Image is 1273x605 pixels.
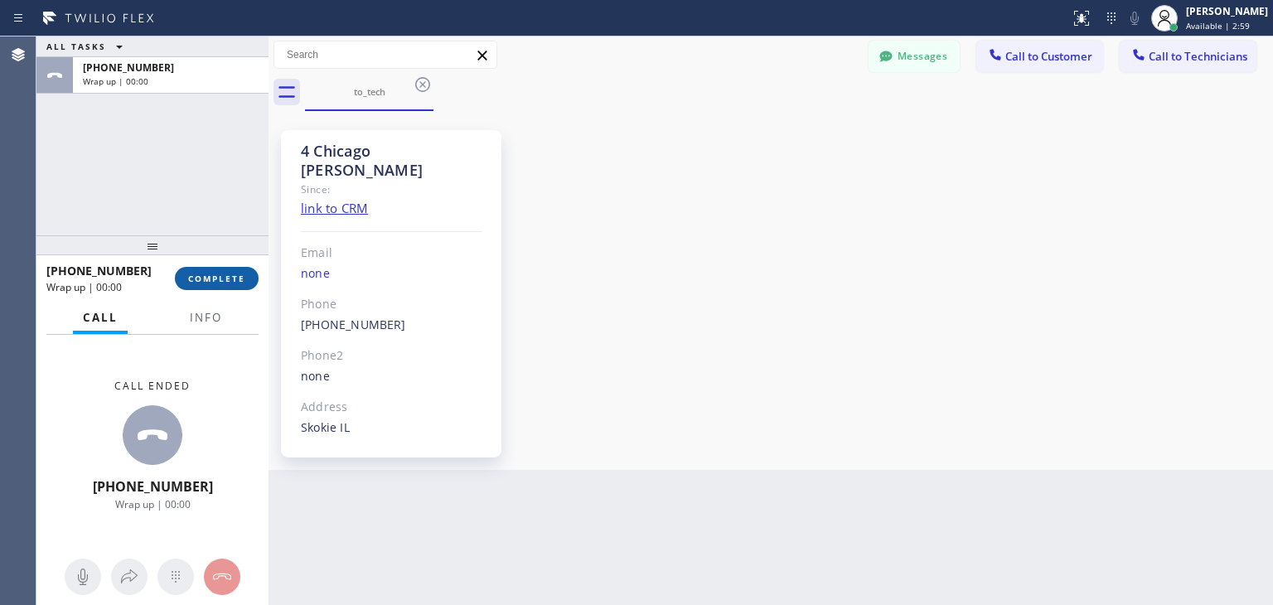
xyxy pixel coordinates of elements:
[65,559,101,595] button: Mute
[869,41,960,72] button: Messages
[175,267,259,290] button: COMPLETE
[274,41,496,68] input: Search
[1186,4,1268,18] div: [PERSON_NAME]
[976,41,1103,72] button: Call to Customer
[190,310,222,325] span: Info
[1186,20,1250,31] span: Available | 2:59
[93,477,213,496] span: [PHONE_NUMBER]
[301,244,482,263] div: Email
[1120,41,1256,72] button: Call to Technicians
[73,302,128,334] button: Call
[188,273,245,284] span: COMPLETE
[46,41,106,52] span: ALL TASKS
[46,263,152,278] span: [PHONE_NUMBER]
[115,497,191,511] span: Wrap up | 00:00
[1005,49,1092,64] span: Call to Customer
[204,559,240,595] button: Hang up
[180,302,232,334] button: Info
[301,367,482,386] div: none
[111,559,148,595] button: Open directory
[301,264,482,283] div: none
[301,419,482,438] div: Skokie IL
[301,317,406,332] a: [PHONE_NUMBER]
[301,142,482,180] div: 4 Chicago [PERSON_NAME]
[46,280,122,294] span: Wrap up | 00:00
[301,295,482,314] div: Phone
[157,559,194,595] button: Open dialpad
[301,200,368,216] a: link to CRM
[1123,7,1146,30] button: Mute
[114,379,191,393] span: Call ended
[301,398,482,417] div: Address
[36,36,139,56] button: ALL TASKS
[83,75,148,87] span: Wrap up | 00:00
[301,180,482,199] div: Since:
[83,60,174,75] span: [PHONE_NUMBER]
[1149,49,1247,64] span: Call to Technicians
[307,85,432,98] div: to_tech
[301,346,482,365] div: Phone2
[83,310,118,325] span: Call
